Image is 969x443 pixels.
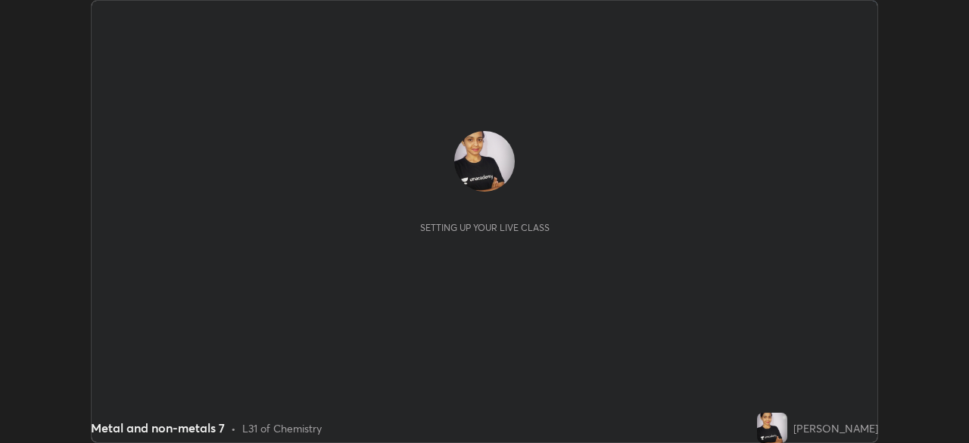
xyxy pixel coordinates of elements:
div: [PERSON_NAME] [793,420,878,436]
div: Setting up your live class [420,222,550,233]
img: 81cc18a9963840aeb134a1257a9a5eb0.jpg [757,413,787,443]
div: • [231,420,236,436]
div: L31 of Chemistry [242,420,322,436]
img: 81cc18a9963840aeb134a1257a9a5eb0.jpg [454,131,515,192]
div: Metal and non-metals 7 [91,419,225,437]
